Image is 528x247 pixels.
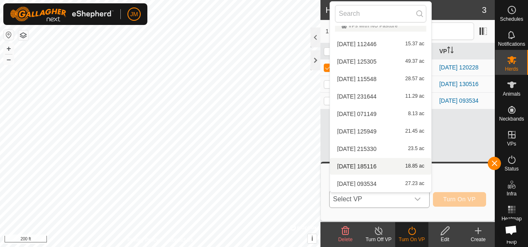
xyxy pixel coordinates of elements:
span: 11.29 ac [405,94,424,99]
div: Create [462,236,495,243]
a: [DATE] 130516 [439,81,479,87]
span: [DATE] 215330 [337,146,376,152]
div: Edit [428,236,462,243]
li: 2025-01-14 112446 [330,36,431,52]
span: 21.45 ac [405,128,424,134]
div: Turn On VP [395,236,428,243]
span: 1 selected [325,27,373,36]
span: 28.57 ac [405,76,424,82]
th: VP [436,43,495,59]
div: Open chat [500,219,522,241]
span: [DATE] 125305 [337,59,376,64]
a: [DATE] 093534 [439,97,479,104]
span: [DATE] 115548 [337,76,376,82]
span: [DATE] 231644 [337,94,376,99]
li: 2025-06-10 185116 [330,158,431,175]
span: Help [506,240,517,245]
li: 2025-06-16 093534 [330,175,431,192]
li: 2025-06-09 125949 [330,123,431,140]
span: Herds [505,67,518,72]
a: Privacy Policy [127,236,159,244]
button: Reset Map [4,30,14,40]
span: Schedules [500,17,523,22]
button: – [4,54,14,64]
input: Search [335,5,426,22]
span: 8.13 ac [408,111,424,117]
li: 2025-06-09 215330 [330,141,431,157]
li: 2025-06-09 071149 [330,106,431,122]
span: 23.5 ac [408,146,424,152]
img: Gallagher Logo [10,7,114,22]
span: [DATE] 112446 [337,41,376,47]
span: Notifications [498,42,525,47]
a: [DATE] 120228 [439,64,479,71]
button: + [4,44,14,54]
p-sorticon: Activate to sort [447,48,454,54]
a: Contact Us [169,236,193,244]
li: 2025-01-28 115548 [330,71,431,87]
div: VPs with NO Pasture [342,23,420,28]
span: 27.23 ac [405,181,424,187]
span: [DATE] 125949 [337,128,376,134]
button: i [308,234,317,243]
li: 2025-06-04 231644 [330,88,431,105]
span: Infra [506,191,516,196]
span: Neckbands [499,116,524,121]
span: [DATE] 185116 [337,163,376,169]
span: Heatmap [501,216,522,221]
span: 18.85 ac [405,163,424,169]
span: Animals [503,91,521,96]
span: [DATE] 071149 [337,111,376,117]
span: JM [130,10,138,19]
span: 15.37 ac [405,41,424,47]
div: dropdown trigger [409,191,426,207]
h2: Herds [325,5,482,15]
span: 49.37 ac [405,59,424,64]
span: 3 [482,4,486,16]
span: VPs [507,141,516,146]
span: [DATE] 093534 [337,181,376,187]
span: Status [504,166,518,171]
button: Map Layers [18,30,28,40]
span: Select VP [330,191,409,207]
div: Turn Off VP [362,236,395,243]
span: Turn On VP [443,196,476,203]
span: i [311,235,313,242]
button: Turn On VP [433,192,486,207]
li: 2025-01-18 125305 [330,53,431,70]
span: Delete [338,237,353,242]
